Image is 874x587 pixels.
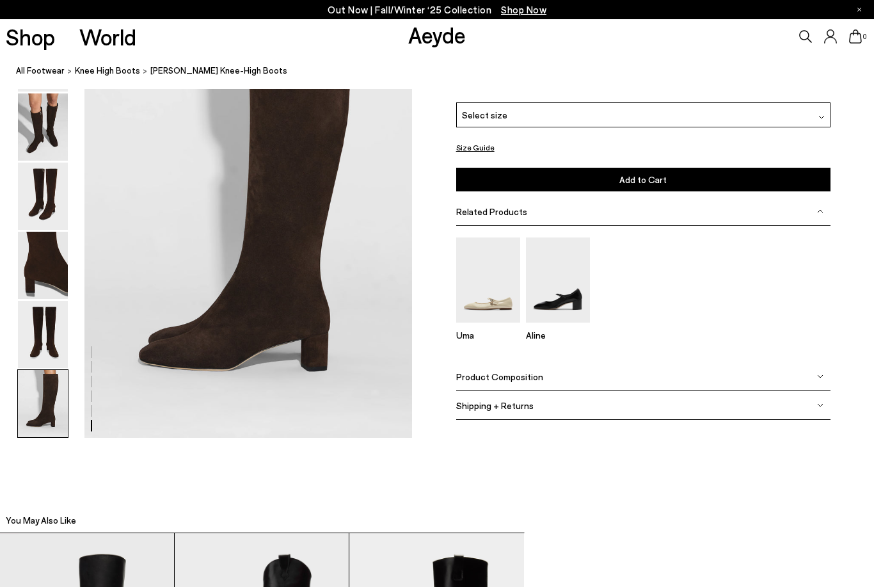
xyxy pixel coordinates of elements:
[18,163,68,230] img: Marty Suede Knee-High Boots - Image 3
[462,108,507,122] span: Select size
[150,64,287,77] span: [PERSON_NAME] Knee-High Boots
[16,54,874,89] nav: breadcrumb
[818,115,825,121] img: svg%3E
[817,208,823,214] img: svg%3E
[456,400,534,411] span: Shipping + Returns
[456,314,520,341] a: Uma Mary-Jane Flats Uma
[456,206,527,217] span: Related Products
[817,402,823,408] img: svg%3E
[75,64,140,77] a: knee high boots
[862,33,868,40] span: 0
[456,330,520,341] p: Uma
[408,21,466,48] a: Aeyde
[526,314,590,341] a: Aline Leather Mary-Jane Pumps Aline
[6,26,55,48] a: Shop
[16,64,65,77] a: All Footwear
[619,174,667,185] span: Add to Cart
[849,29,862,44] a: 0
[817,373,823,380] img: svg%3E
[6,514,76,527] h2: You May Also Like
[526,237,590,323] img: Aline Leather Mary-Jane Pumps
[18,370,68,437] img: Marty Suede Knee-High Boots - Image 6
[456,168,830,191] button: Add to Cart
[456,140,495,156] button: Size Guide
[18,93,68,161] img: Marty Suede Knee-High Boots - Image 2
[18,301,68,368] img: Marty Suede Knee-High Boots - Image 5
[456,371,543,382] span: Product Composition
[328,2,546,18] p: Out Now | Fall/Winter ‘25 Collection
[456,237,520,323] img: Uma Mary-Jane Flats
[79,26,136,48] a: World
[75,65,140,76] span: knee high boots
[526,330,590,341] p: Aline
[501,4,546,15] span: Navigate to /collections/new-in
[18,232,68,299] img: Marty Suede Knee-High Boots - Image 4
